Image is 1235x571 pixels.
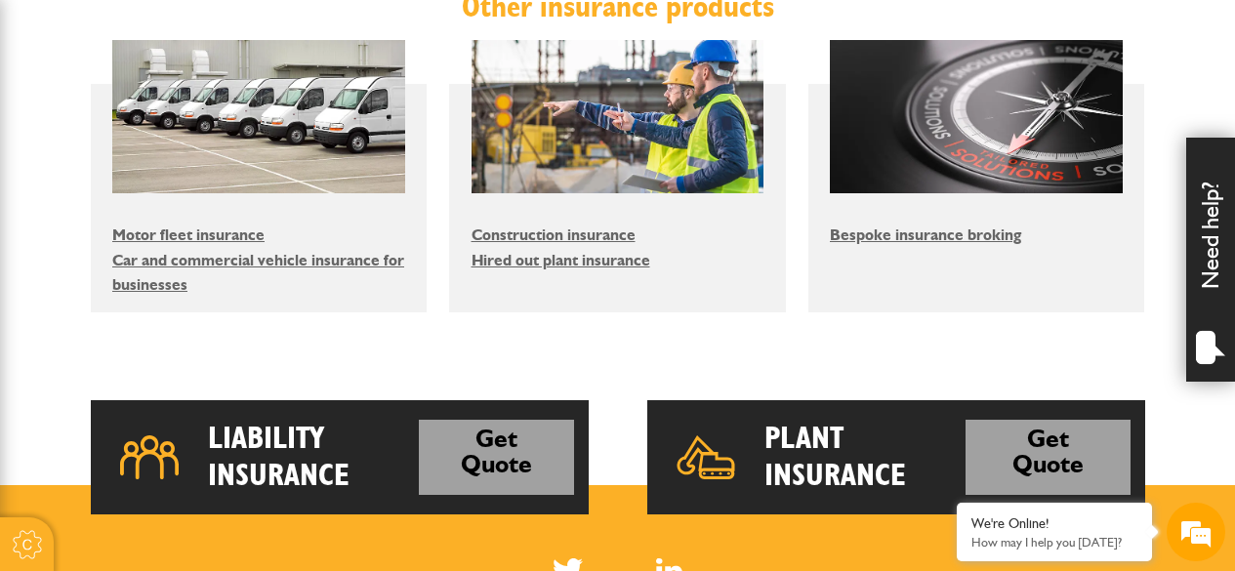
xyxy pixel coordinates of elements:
input: Enter your phone number [25,296,356,339]
div: We're Online! [971,515,1137,532]
h2: Plant Insurance [764,420,966,495]
div: Need help? [1186,138,1235,382]
input: Enter your last name [25,181,356,224]
a: Hired out plant insurance [472,251,650,269]
em: Start Chat [266,439,354,466]
img: Motor fleet insurance [112,40,405,193]
a: Construction insurance [472,225,636,244]
a: Bespoke insurance broking [830,225,1021,244]
img: Construction insurance [472,40,764,193]
a: Get Quote [419,420,573,495]
textarea: Type your message and hit 'Enter' [25,353,356,422]
p: How may I help you today? [971,535,1137,550]
a: Car and commercial vehicle insurance for businesses [112,251,404,295]
a: Motor fleet insurance [112,225,265,244]
div: Chat with us now [102,109,328,135]
img: Bespoke insurance broking [830,40,1123,193]
div: Minimize live chat window [320,10,367,57]
h2: Liability Insurance [208,420,420,495]
a: Get Quote [966,420,1131,495]
img: d_20077148190_company_1631870298795_20077148190 [33,108,82,136]
input: Enter your email address [25,238,356,281]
